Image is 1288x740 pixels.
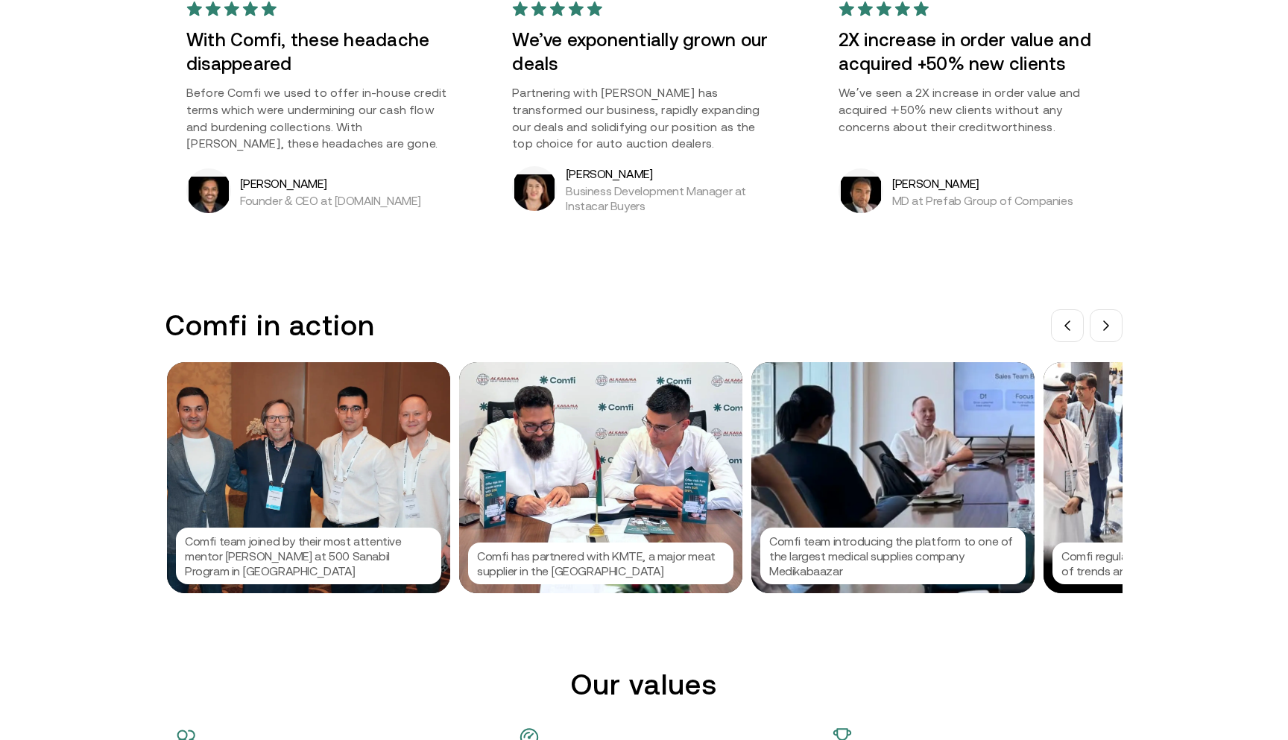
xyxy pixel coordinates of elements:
[514,174,555,211] img: Kara Pearse
[566,164,775,183] h5: [PERSON_NAME]
[185,534,432,578] p: Comfi team joined by their most attentive mentor [PERSON_NAME] at 500 Sanabil Program in [GEOGRAP...
[769,534,1017,578] p: Comfi team introducing the platform to one of the largest medical supplies company Medikabaazar
[186,28,449,75] h3: With Comfi, these headache disappeared
[186,84,449,153] p: Before Comfi we used to offer in-house credit terms which were undermining our cash flow and burd...
[240,174,420,193] h5: [PERSON_NAME]
[174,668,1114,701] h2: Our values
[892,193,1073,208] p: MD at Prefab Group of Companies
[892,174,1073,193] h5: [PERSON_NAME]
[477,548,724,578] p: Comfi has partnered with KMTE, a major meat supplier in the [GEOGRAPHIC_DATA]
[165,309,375,342] h3: Comfi in action
[189,177,229,213] img: Bibin Varghese
[839,28,1102,75] h3: 2X increase in order value and acquired +50% new clients
[839,84,1102,136] p: We’ve seen a 2X increase in order value and acquired +50% new clients without any concerns about ...
[512,84,775,153] p: Partnering with [PERSON_NAME] has transformed our business, rapidly expanding our deals and solid...
[566,183,775,213] p: Business Development Manager at Instacar Buyers
[841,177,881,213] img: Arif Shahzad Butt
[512,28,775,75] h3: We’ve exponentially grown our deals
[240,193,420,208] p: Founder & CEO at [DOMAIN_NAME]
